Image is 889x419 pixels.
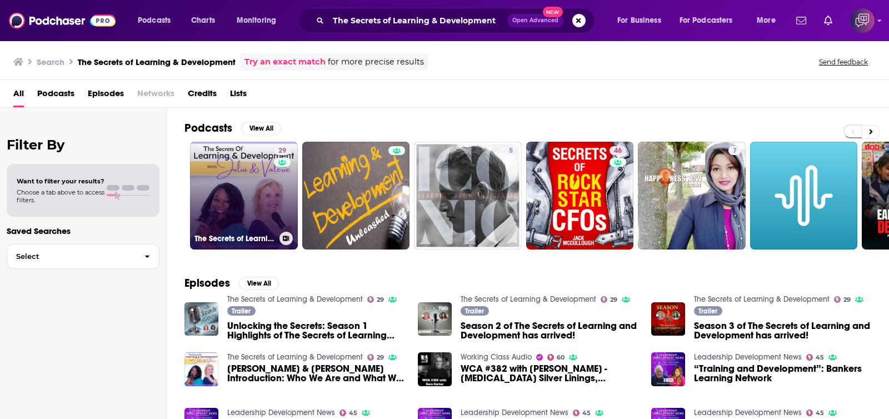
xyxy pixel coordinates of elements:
[130,12,185,29] button: open menu
[601,296,618,303] a: 29
[418,352,452,386] img: WCA #382 with Sara Carter - COVID Silver Linings, Learning By Teaching, Giving Away Secrets, Self...
[418,302,452,336] img: Season 2 of The Secrets of Learning and Development has arrived!
[278,146,286,157] span: 29
[227,321,404,340] span: Unlocking the Secrets: Season 1 Highlights of The Secrets of Learning and Development
[461,352,532,362] a: Working Class Audio
[184,302,218,336] img: Unlocking the Secrets: Season 1 Highlights of The Secrets of Learning and Development
[184,276,279,290] a: EpisodesView All
[7,253,136,260] span: Select
[137,84,174,107] span: Networks
[638,142,746,250] a: 7
[461,321,638,340] a: Season 2 of The Secrets of Learning and Development has arrived!
[37,57,64,67] h3: Search
[820,11,837,30] a: Show notifications dropdown
[694,321,871,340] a: Season 3 of The Secrets of Learning and Development has arrived!
[227,408,335,417] a: Leadership Development News
[694,295,830,304] a: The Secrets of Learning & Development
[843,297,851,302] span: 29
[694,364,871,383] a: “Training and Development”: Bankers Learning Network
[850,8,875,33] img: User Profile
[694,408,802,417] a: Leadership Development News
[610,12,675,29] button: open menu
[339,410,358,416] a: 45
[816,355,824,360] span: 45
[461,408,568,417] a: Leadership Development News
[617,13,661,28] span: For Business
[227,295,363,304] a: The Secrets of Learning & Development
[229,12,291,29] button: open menu
[573,410,591,416] a: 45
[672,12,749,29] button: open menu
[184,121,281,135] a: PodcastsView All
[806,354,825,361] a: 45
[749,12,790,29] button: open menu
[610,297,617,302] span: 29
[651,302,685,336] img: Season 3 of The Secrets of Learning and Development has arrived!
[414,142,522,250] a: 5
[582,411,591,416] span: 45
[190,142,298,250] a: 29The Secrets of Learning & Development
[505,146,517,155] a: 5
[816,57,871,67] button: Send feedback
[349,411,357,416] span: 45
[17,188,104,204] span: Choose a tab above to access filters.
[792,11,811,30] a: Show notifications dropdown
[694,352,802,362] a: Leadership Development News
[328,56,424,68] span: for more precise results
[13,84,24,107] a: All
[239,277,279,290] button: View All
[194,234,275,243] h3: The Secrets of Learning & Development
[461,364,638,383] a: WCA #382 with Sara Carter - COVID Silver Linings, Learning By Teaching, Giving Away Secrets, Self...
[7,244,159,269] button: Select
[227,364,404,383] a: Julia & Valerie Introduction: Who We Are and What We Do: Introducing the Secrets of Learning and ...
[184,276,230,290] h2: Episodes
[512,18,558,23] span: Open Advanced
[757,13,776,28] span: More
[227,352,363,362] a: The Secrets of Learning & Development
[557,355,565,360] span: 60
[7,137,159,153] h2: Filter By
[9,10,116,31] img: Podchaser - Follow, Share and Rate Podcasts
[610,146,626,155] a: 46
[227,364,404,383] span: [PERSON_NAME] & [PERSON_NAME] Introduction: Who We Are and What We Do: Introducing the Secrets of...
[614,146,622,157] span: 46
[680,13,733,28] span: For Podcasters
[88,84,124,107] a: Episodes
[377,297,384,302] span: 29
[17,177,104,185] span: Want to filter your results?
[37,84,74,107] a: Podcasts
[230,84,247,107] a: Lists
[367,296,384,303] a: 29
[526,142,634,250] a: 46
[191,13,215,28] span: Charts
[184,12,222,29] a: Charts
[850,8,875,33] button: Show profile menu
[543,7,563,17] span: New
[547,354,565,361] a: 60
[244,56,326,68] a: Try an exact match
[78,57,236,67] h3: The Secrets of Learning & Development
[507,14,563,27] button: Open AdvancedNew
[241,122,281,135] button: View All
[461,295,596,304] a: The Secrets of Learning & Development
[7,226,159,236] p: Saved Searches
[733,146,737,157] span: 7
[698,308,717,315] span: Trailer
[509,146,513,157] span: 5
[461,364,638,383] span: WCA #382 with [PERSON_NAME] - [MEDICAL_DATA] Silver Linings, Learning By Teaching, Giving Away Se...
[328,12,507,29] input: Search podcasts, credits, & more...
[834,296,851,303] a: 29
[237,13,276,28] span: Monitoring
[188,84,217,107] a: Credits
[806,410,825,416] a: 45
[184,352,218,386] img: Julia & Valerie Introduction: Who We Are and What We Do: Introducing the Secrets of Learning and ...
